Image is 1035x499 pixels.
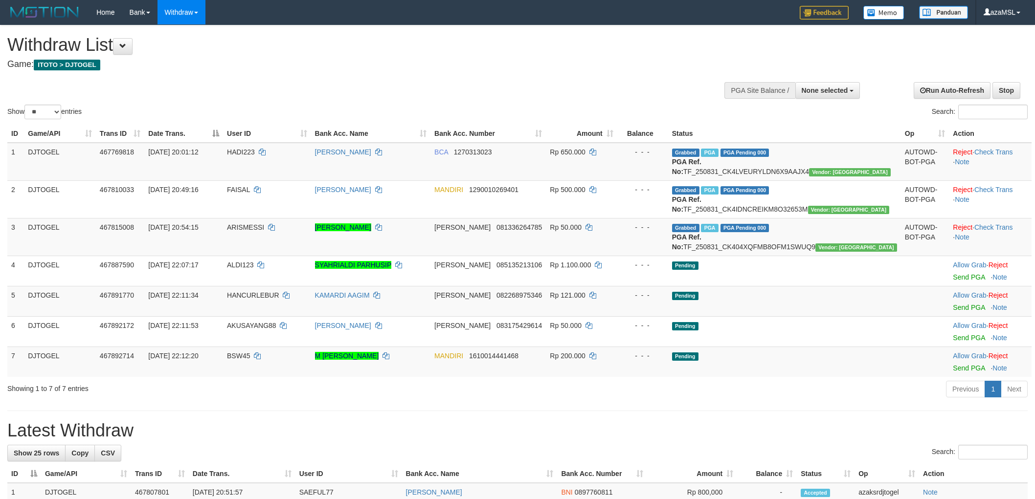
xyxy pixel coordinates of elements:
td: · [949,316,1032,347]
span: Copy 085135213106 to clipboard [496,261,542,269]
span: · [953,261,988,269]
span: None selected [802,87,848,94]
span: [PERSON_NAME] [434,291,491,299]
span: Rp 121.000 [550,291,585,299]
td: DJTOGEL [24,180,96,218]
span: BNI [561,488,572,496]
td: 6 [7,316,24,347]
span: Vendor URL: https://checkout4.1velocity.biz [809,168,891,176]
div: - - - [621,222,664,232]
span: ITOTO > DJTOGEL [34,60,100,70]
a: Allow Grab [953,322,986,329]
span: MANDIRI [434,186,463,194]
td: 5 [7,286,24,316]
a: Note [992,273,1007,281]
label: Search: [932,105,1028,119]
span: · [953,322,988,329]
a: Note [955,233,969,241]
span: Copy [71,449,89,457]
span: [DATE] 20:49:16 [148,186,198,194]
td: AUTOWD-BOT-PGA [901,143,949,181]
span: Grabbed [672,149,699,157]
a: Run Auto-Refresh [914,82,990,99]
span: MANDIRI [434,352,463,360]
span: Pending [672,322,698,330]
input: Search: [958,105,1028,119]
span: 467815008 [100,223,134,231]
span: CSV [101,449,115,457]
span: [PERSON_NAME] [434,322,491,329]
th: Game/API: activate to sort column ascending [24,125,96,143]
span: 467892172 [100,322,134,329]
td: DJTOGEL [24,316,96,347]
span: 467810033 [100,186,134,194]
a: Check Trans [974,186,1013,194]
span: Copy 081336264785 to clipboard [496,223,542,231]
th: Op: activate to sort column ascending [901,125,949,143]
span: PGA Pending [720,149,769,157]
a: Check Trans [974,148,1013,156]
a: KAMARDI AAGIM [315,291,370,299]
td: AUTOWD-BOT-PGA [901,180,949,218]
span: · [953,291,988,299]
a: Copy [65,445,95,461]
img: panduan.png [919,6,968,19]
a: Reject [953,186,972,194]
td: 4 [7,256,24,286]
span: Grabbed [672,186,699,195]
a: Note [992,364,1007,372]
th: Bank Acc. Name: activate to sort column ascending [402,465,558,483]
div: Showing 1 to 7 of 7 entries [7,380,424,393]
a: Reject [953,223,972,231]
span: Copy 1270313023 to clipboard [454,148,492,156]
th: Status [668,125,901,143]
span: 467891770 [100,291,134,299]
a: Reject [953,148,972,156]
div: - - - [621,260,664,270]
a: Check Trans [974,223,1013,231]
img: Feedback.jpg [800,6,849,20]
span: PGA Pending [720,224,769,232]
td: DJTOGEL [24,347,96,377]
td: 7 [7,347,24,377]
span: · [953,352,988,360]
span: Rp 200.000 [550,352,585,360]
label: Show entries [7,105,82,119]
label: Search: [932,445,1028,459]
span: [PERSON_NAME] [434,261,491,269]
td: · [949,286,1032,316]
th: Trans ID: activate to sort column ascending [131,465,189,483]
th: Action [919,465,1028,483]
a: Note [992,304,1007,311]
a: Send PGA [953,334,985,342]
a: Stop [992,82,1020,99]
th: Bank Acc. Name: activate to sort column ascending [311,125,431,143]
a: CSV [94,445,121,461]
span: HANCURLEBUR [227,291,279,299]
td: 1 [7,143,24,181]
span: ARISMESSI [227,223,264,231]
td: TF_250831_CK404XQFMB8OFM1SWUQ9 [668,218,901,256]
td: AUTOWD-BOT-PGA [901,218,949,256]
span: [DATE] 22:11:53 [148,322,198,329]
a: [PERSON_NAME] [315,186,371,194]
div: - - - [621,321,664,330]
td: DJTOGEL [24,286,96,316]
select: Showentries [24,105,61,119]
td: 3 [7,218,24,256]
a: Send PGA [953,364,985,372]
span: FAISAL [227,186,250,194]
div: PGA Site Balance / [724,82,795,99]
span: HADI223 [227,148,255,156]
span: Pending [672,292,698,300]
span: Copy 0897760811 to clipboard [575,488,613,496]
th: Balance [617,125,668,143]
img: MOTION_logo.png [7,5,82,20]
a: Allow Grab [953,291,986,299]
a: Reject [989,322,1008,329]
th: User ID: activate to sort column ascending [223,125,311,143]
a: SYAHRIALDI PARHUSIP [315,261,391,269]
a: Show 25 rows [7,445,66,461]
div: - - - [621,290,664,300]
div: - - - [621,351,664,361]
